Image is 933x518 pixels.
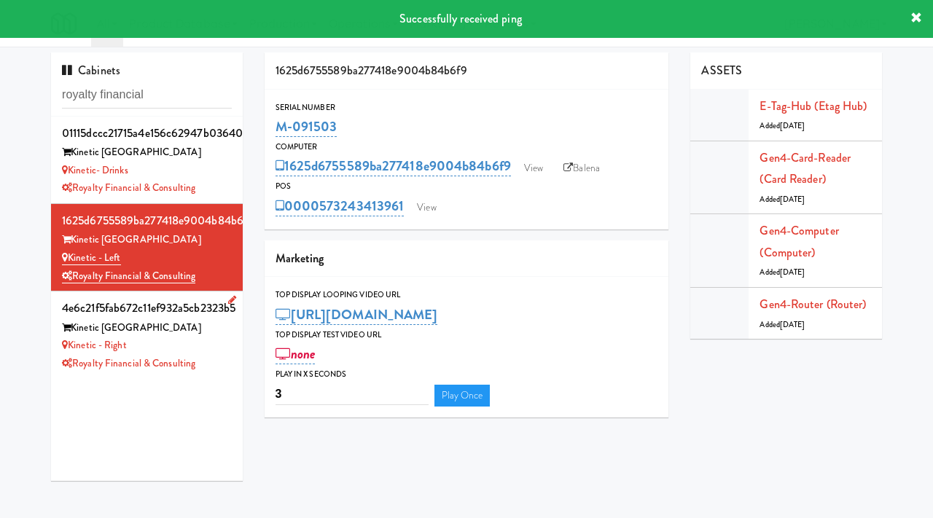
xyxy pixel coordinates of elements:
li: 1625d6755589ba277418e9004b84b6f9Kinetic [GEOGRAPHIC_DATA] Kinetic - LeftRoyalty Financial & Consu... [51,204,243,291]
a: Gen4-router (Router) [760,296,866,313]
div: Kinetic [GEOGRAPHIC_DATA] [62,231,232,249]
a: M-091503 [276,117,337,137]
span: [DATE] [780,319,805,330]
a: Royalty Financial & Consulting [62,181,195,195]
a: Gen4-computer (Computer) [760,222,838,261]
div: Computer [276,140,658,154]
a: [URL][DOMAIN_NAME] [276,305,438,325]
span: [DATE] [780,267,805,278]
span: [DATE] [780,194,805,205]
span: Added [760,319,805,330]
span: Cabinets [62,62,120,79]
span: [DATE] [780,120,805,131]
a: Kinetic - Left [62,251,121,265]
a: Royalty Financial & Consulting [62,356,195,370]
a: Kinetic - Right [62,338,127,352]
div: Top Display Looping Video Url [276,288,658,302]
a: Kinetic- Drinks [62,163,128,177]
div: Top Display Test Video Url [276,328,658,342]
a: View [517,157,550,179]
a: 0000573243413961 [276,196,405,216]
span: ASSETS [701,62,742,79]
div: 1625d6755589ba277418e9004b84b6f9 [62,210,232,232]
div: 1625d6755589ba277418e9004b84b6f9 [265,52,669,90]
li: 4e6c21f5fab672c11ef932a5cb2323b5Kinetic [GEOGRAPHIC_DATA] Kinetic - RightRoyalty Financial & Cons... [51,291,243,378]
a: Royalty Financial & Consulting [62,269,195,283]
div: 01115dccc21715a4e156c62947b03640 [62,122,232,144]
div: Kinetic [GEOGRAPHIC_DATA] [62,144,232,162]
a: Balena [556,157,607,179]
a: none [276,344,316,364]
div: POS [276,179,658,194]
a: 1625d6755589ba277418e9004b84b6f9 [276,156,511,176]
span: Successfully received ping [399,10,522,27]
span: Added [760,267,805,278]
div: Kinetic [GEOGRAPHIC_DATA] [62,319,232,337]
span: Marketing [276,250,324,267]
a: E-tag-hub (Etag Hub) [760,98,867,114]
div: Play in X seconds [276,367,658,382]
li: 01115dccc21715a4e156c62947b03640Kinetic [GEOGRAPHIC_DATA] Kinetic- DrinksRoyalty Financial & Cons... [51,117,243,204]
a: Gen4-card-reader (Card Reader) [760,149,851,188]
span: Added [760,194,805,205]
a: Play Once [434,385,491,407]
div: 4e6c21f5fab672c11ef932a5cb2323b5 [62,297,232,319]
a: View [410,197,443,219]
div: Serial Number [276,101,658,115]
span: Added [760,120,805,131]
input: Search cabinets [62,82,232,109]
